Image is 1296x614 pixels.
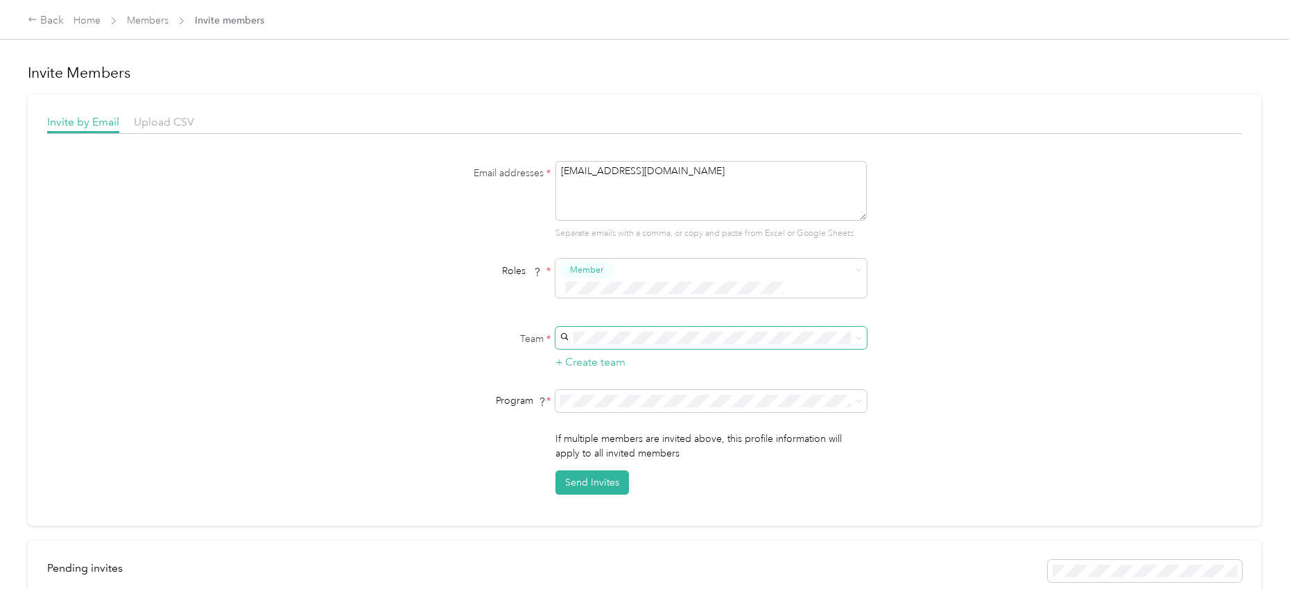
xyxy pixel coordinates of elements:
[1048,560,1242,582] div: Resend all invitations
[555,228,867,240] p: Separate emails with a comma, or copy and paste from Excel or Google Sheets.
[195,13,264,28] span: Invite members
[47,560,1242,582] div: info-bar
[47,115,119,128] span: Invite by Email
[47,561,123,574] span: Pending invites
[560,262,613,279] button: Member
[47,560,132,582] div: left-menu
[378,166,551,180] label: Email addresses
[555,432,867,461] p: If multiple members are invited above, this profile information will apply to all invited members
[555,161,867,221] textarea: [EMAIL_ADDRESS][DOMAIN_NAME]
[378,393,551,408] div: Program
[1218,536,1296,614] iframe: Everlance-gr Chat Button Frame
[555,354,625,371] button: + Create team
[134,115,194,128] span: Upload CSV
[378,332,551,346] label: Team
[28,12,64,29] div: Back
[74,15,101,26] a: Home
[570,264,603,276] span: Member
[127,15,169,26] a: Members
[28,63,1261,83] h1: Invite Members
[497,260,546,282] span: Roles
[555,470,629,495] button: Send Invites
